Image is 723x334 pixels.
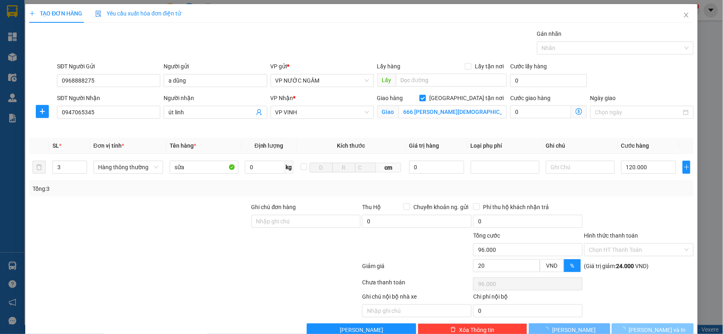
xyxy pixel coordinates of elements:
input: Cước lấy hàng [510,74,587,87]
input: C [355,163,376,172]
div: Chi phí nội bộ [473,292,583,304]
span: delete [450,327,456,333]
span: Cước hàng [621,142,649,149]
span: Số Lượng [36,55,51,68]
span: Đơn vị tính [94,142,124,149]
span: close [683,12,690,18]
div: VP gửi [271,62,374,71]
label: Ngày giao [590,95,616,101]
span: STT [5,58,15,64]
img: icon [95,11,102,17]
span: Giá trị hàng [409,142,439,149]
span: TẠO ĐƠN HÀNG [29,10,82,17]
div: SĐT Người Nhận [57,94,160,103]
span: Tổng cước [473,232,500,239]
button: plus [36,105,49,118]
span: cm [376,163,402,172]
input: Nhập ghi chú [362,304,472,317]
span: 12 ngõ 86 đốc thiết hưng bình [67,22,123,49]
span: VP VINH [275,106,369,118]
input: 0 [409,161,464,174]
button: delete [33,161,46,174]
span: VP Nhận [271,95,293,101]
span: loading [620,327,629,332]
input: R [332,163,356,172]
strong: Số ĐT : [67,15,85,21]
div: Giảm giá [361,262,472,276]
span: Cước Lấy / Giao [52,52,65,71]
input: Giao tận nơi [399,105,507,118]
span: a [PERSON_NAME] [67,0,111,13]
span: Lấy hàng [377,63,401,70]
strong: Địa chỉ: [67,22,92,31]
span: 0967288830 [86,15,114,21]
span: loading [543,327,552,332]
button: plus [683,161,690,174]
input: Dọc đường [396,74,507,87]
input: Ghi chú đơn hàng [251,215,361,228]
span: Giao hàng [377,95,403,101]
label: Cước giao hàng [510,95,550,101]
div: Người nhận [164,94,267,103]
div: Người gửi [164,62,267,71]
label: Gán nhãn [537,31,562,37]
span: Tên hàng [170,142,196,149]
span: Cước (VNĐ) [108,55,123,68]
span: 24.000 [616,263,634,269]
input: D [310,163,333,172]
input: Cước giao hàng [510,105,571,118]
span: kg [285,161,293,174]
strong: Người nhận: [68,0,98,7]
span: SL [52,142,59,149]
span: dollar-circle [576,108,582,115]
span: % [570,262,574,269]
span: Tên hàng [16,55,26,68]
span: plus [683,164,690,170]
input: VD: Bàn, Ghế [170,161,238,174]
label: Hình thức thanh toán [584,232,638,239]
input: Ghi Chú [546,161,615,174]
strong: Địa chỉ: [3,2,28,10]
th: Ghi chú [543,138,618,154]
span: Giao [377,105,399,118]
span: Yêu cầu xuất hóa đơn điện tử [95,10,181,17]
span: (Giá trị giảm: VND ) [584,263,649,269]
span: Phụ Phí [83,55,92,68]
div: Chưa thanh toán [361,278,472,292]
span: Lấy tận nơi [472,62,507,71]
span: Kg [28,58,34,64]
button: Close [675,4,698,27]
div: Tổng: 3 [33,184,279,193]
span: Phí thu hộ khách nhận trả [480,203,552,212]
span: VND [546,262,558,269]
th: Loại phụ phí [467,138,543,154]
span: plus [36,108,48,115]
div: SĐT Người Gửi [57,62,160,71]
label: Ghi chú đơn hàng [251,204,296,210]
span: [GEOGRAPHIC_DATA] tận nơi [426,94,507,103]
input: Ngày giao [595,108,681,117]
div: Ghi chú nội bộ nhà xe [362,292,472,304]
span: Kích thước [337,142,365,149]
span: Hàng thông thường [98,161,158,173]
span: VP NƯỚC NGẦM [275,74,369,87]
span: Giá trị (VNĐ) [66,55,81,68]
span: Thu Hộ [362,204,381,210]
span: Giảm Giá [93,55,106,68]
span: plus [29,11,35,16]
span: Chuyển khoản ng. gửi [410,203,472,212]
span: Định lượng [255,142,284,149]
label: Cước lấy hàng [510,63,547,70]
span: user-add [256,109,262,116]
span: Lấy [377,74,396,87]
